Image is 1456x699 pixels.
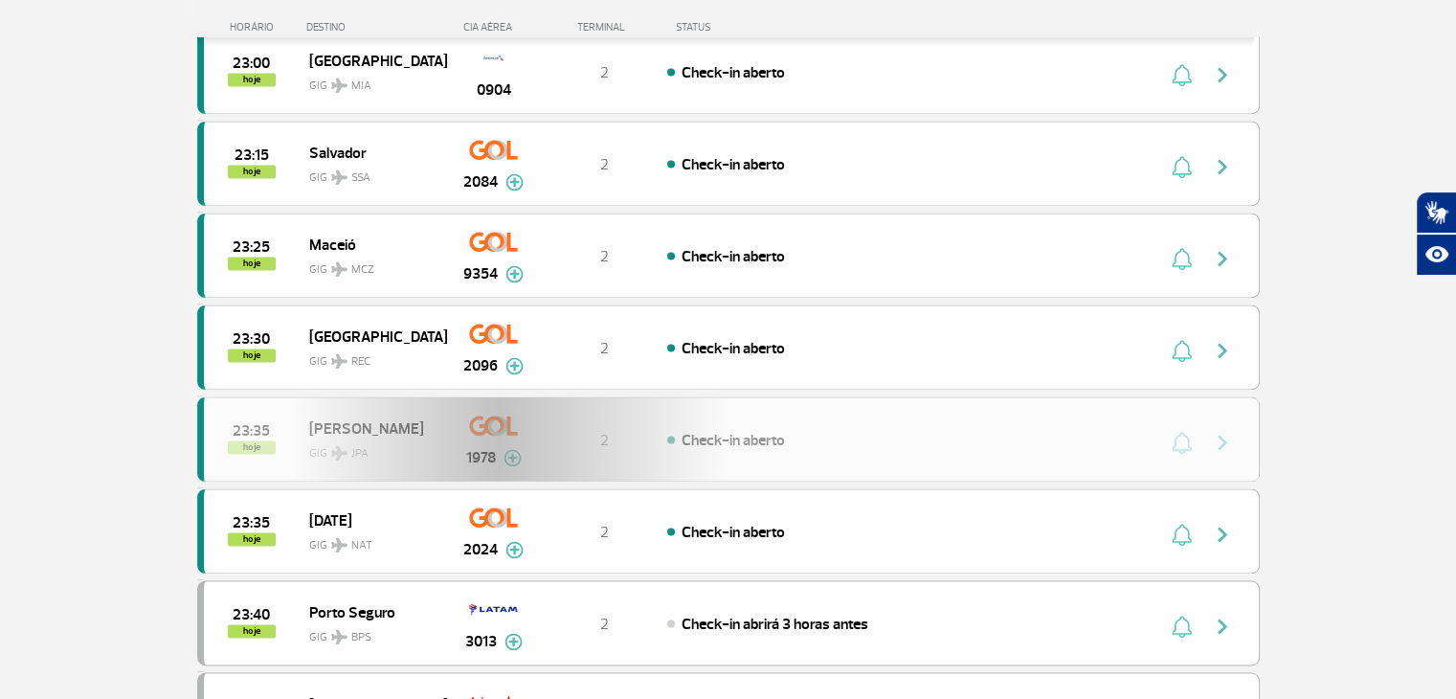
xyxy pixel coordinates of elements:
span: GIG [309,343,432,371]
span: [GEOGRAPHIC_DATA] [309,48,432,73]
img: mais-info-painel-voo.svg [505,357,524,374]
span: BPS [351,629,371,646]
span: Check-in aberto [682,523,785,542]
img: sino-painel-voo.svg [1172,615,1192,638]
span: 2 [600,155,609,174]
img: seta-direita-painel-voo.svg [1211,63,1234,86]
img: destiny_airplane.svg [331,353,347,369]
span: 2 [600,523,609,542]
span: Porto Seguro [309,599,432,624]
span: 2 [600,63,609,82]
span: GIG [309,619,432,646]
img: sino-painel-voo.svg [1172,63,1192,86]
img: seta-direita-painel-voo.svg [1211,247,1234,270]
span: Check-in aberto [682,155,785,174]
span: GIG [309,251,432,279]
span: Salvador [309,140,432,165]
span: hoje [228,73,276,86]
button: Abrir recursos assistivos. [1416,234,1456,276]
span: 2025-09-30 23:30:00 [233,332,270,346]
span: 2025-09-30 23:15:00 [235,148,269,162]
span: NAT [351,537,372,554]
span: GIG [309,159,432,187]
span: 0904 [477,79,511,101]
span: 2025-09-30 23:25:00 [233,240,270,254]
div: HORÁRIO [203,21,307,34]
div: TERMINAL [542,21,666,34]
img: seta-direita-painel-voo.svg [1211,339,1234,362]
span: hoje [228,532,276,546]
div: CIA AÉREA [446,21,542,34]
span: 3013 [465,630,497,653]
img: mais-info-painel-voo.svg [505,541,524,558]
span: GIG [309,527,432,554]
img: destiny_airplane.svg [331,78,347,93]
span: 2 [600,615,609,634]
img: sino-painel-voo.svg [1172,247,1192,270]
span: MIA [351,78,371,95]
img: mais-info-painel-voo.svg [505,265,524,282]
span: SSA [351,169,370,187]
span: MCZ [351,261,374,279]
span: Maceió [309,232,432,257]
span: 2025-09-30 23:40:00 [233,608,270,621]
img: mais-info-painel-voo.svg [504,633,523,650]
img: mais-info-painel-voo.svg [505,173,524,191]
span: 2025-09-30 23:35:00 [233,516,270,530]
span: 2024 [463,538,498,561]
span: [DATE] [309,507,432,532]
img: seta-direita-painel-voo.svg [1211,615,1234,638]
img: seta-direita-painel-voo.svg [1211,523,1234,546]
span: 2 [600,247,609,266]
div: Plugin de acessibilidade da Hand Talk. [1416,192,1456,276]
img: sino-painel-voo.svg [1172,523,1192,546]
span: [GEOGRAPHIC_DATA] [309,324,432,349]
img: destiny_airplane.svg [331,537,347,552]
span: Check-in aberto [682,247,785,266]
span: Check-in aberto [682,339,785,358]
span: Check-in abrirá 3 horas antes [682,615,868,634]
span: REC [351,353,370,371]
span: 2025-09-30 23:00:00 [233,56,270,70]
img: destiny_airplane.svg [331,261,347,277]
button: Abrir tradutor de língua de sinais. [1416,192,1456,234]
img: seta-direita-painel-voo.svg [1211,155,1234,178]
div: STATUS [666,21,822,34]
span: 9354 [463,262,498,285]
span: hoje [228,349,276,362]
span: hoje [228,165,276,178]
span: 2 [600,339,609,358]
span: hoje [228,257,276,270]
span: hoje [228,624,276,638]
span: Check-in aberto [682,63,785,82]
span: GIG [309,67,432,95]
img: sino-painel-voo.svg [1172,155,1192,178]
img: destiny_airplane.svg [331,169,347,185]
span: 2096 [463,354,498,377]
img: sino-painel-voo.svg [1172,339,1192,362]
img: destiny_airplane.svg [331,629,347,644]
div: DESTINO [306,21,446,34]
span: 2084 [463,170,498,193]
